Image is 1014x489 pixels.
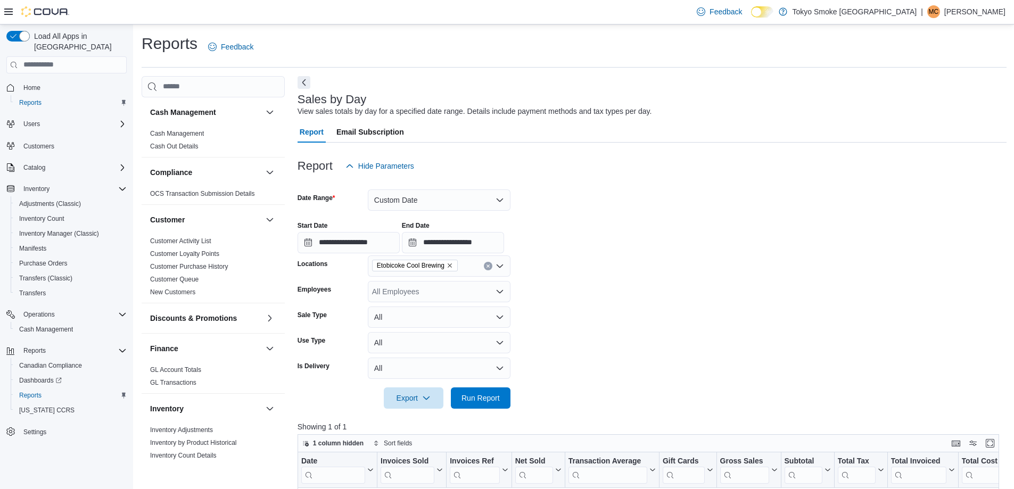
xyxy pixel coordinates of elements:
label: Sale Type [298,311,327,319]
a: Customers [19,140,59,153]
button: Remove Etobicoke Cool Brewing from selection in this group [447,262,453,269]
span: Customers [19,139,127,152]
button: Inventory [150,403,261,414]
span: Sort fields [384,439,412,447]
span: Home [19,81,127,94]
button: Date [301,457,374,484]
a: Home [19,81,45,94]
button: Transaction Average [568,457,655,484]
button: Cash Management [263,106,276,119]
button: Run Report [451,387,510,409]
div: Gross Sales [720,457,769,484]
span: Cash Out Details [150,142,199,151]
button: Keyboard shortcuts [950,437,962,450]
a: Inventory Adjustments [150,426,213,434]
span: Inventory [19,183,127,195]
a: Customer Loyalty Points [150,250,219,258]
a: Adjustments (Classic) [15,197,85,210]
button: Custom Date [368,189,510,211]
p: Tokyo Smoke [GEOGRAPHIC_DATA] [793,5,917,18]
span: Transfers (Classic) [19,274,72,283]
span: Purchase Orders [19,259,68,268]
span: Operations [19,308,127,321]
label: Date Range [298,194,335,202]
button: Catalog [2,160,131,175]
a: Transfers (Classic) [15,272,77,285]
span: Transfers [15,287,127,300]
div: Invoices Sold [381,457,434,467]
div: Transaction Average [568,457,647,484]
button: Clear input [484,262,492,270]
span: MC [929,5,939,18]
button: Finance [150,343,261,354]
span: Cash Management [15,323,127,336]
button: Finance [263,342,276,355]
span: Run Report [461,393,500,403]
button: Inventory Count [11,211,131,226]
span: Inventory On Hand by Package [150,464,239,473]
span: Dashboards [19,376,62,385]
div: Total Tax [837,457,875,484]
h3: Sales by Day [298,93,367,106]
a: Customer Queue [150,276,199,283]
span: Etobicoke Cool Brewing [372,260,458,271]
div: Net Sold [515,457,553,484]
input: Press the down key to open a popover containing a calendar. [298,232,400,253]
a: Cash Management [150,130,204,137]
a: Dashboards [15,374,66,387]
span: Settings [23,428,46,436]
button: All [368,306,510,328]
button: Compliance [150,167,261,178]
span: Home [23,84,40,92]
span: Inventory Count [15,212,127,225]
button: Customer [263,213,276,226]
div: Gift Card Sales [663,457,705,484]
nav: Complex example [6,76,127,467]
button: Customer [150,214,261,225]
button: Total Tax [837,457,884,484]
button: Inventory Manager (Classic) [11,226,131,241]
div: Date [301,457,365,467]
button: Gift Cards [663,457,713,484]
button: Reports [19,344,50,357]
span: Manifests [15,242,127,255]
div: Mitchell Catalano [927,5,940,18]
span: Canadian Compliance [15,359,127,372]
input: Dark Mode [751,6,773,18]
button: Inventory [2,181,131,196]
button: Hide Parameters [341,155,418,177]
h3: Discounts & Promotions [150,313,237,324]
span: Customer Queue [150,275,199,284]
a: Dashboards [11,373,131,388]
button: Total Cost [961,457,1011,484]
div: Customer [142,235,285,303]
button: Transfers [11,286,131,301]
span: Cash Management [19,325,73,334]
span: Inventory Manager (Classic) [19,229,99,238]
span: Feedback [221,42,253,52]
a: Inventory Manager (Classic) [15,227,103,240]
a: Inventory by Product Historical [150,439,237,446]
span: 1 column hidden [313,439,364,447]
span: GL Transactions [150,378,196,387]
span: Hide Parameters [358,161,414,171]
span: Reports [19,344,127,357]
a: Inventory Count Details [150,452,217,459]
span: Email Subscription [336,121,404,143]
span: New Customers [150,288,195,296]
a: GL Account Totals [150,366,201,374]
button: Canadian Compliance [11,358,131,373]
div: Net Sold [515,457,553,467]
button: Settings [2,424,131,440]
button: Export [384,387,443,409]
button: Discounts & Promotions [150,313,261,324]
p: | [921,5,923,18]
span: OCS Transaction Submission Details [150,189,255,198]
span: [US_STATE] CCRS [19,406,75,415]
button: Purchase Orders [11,256,131,271]
div: Gross Sales [720,457,769,467]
